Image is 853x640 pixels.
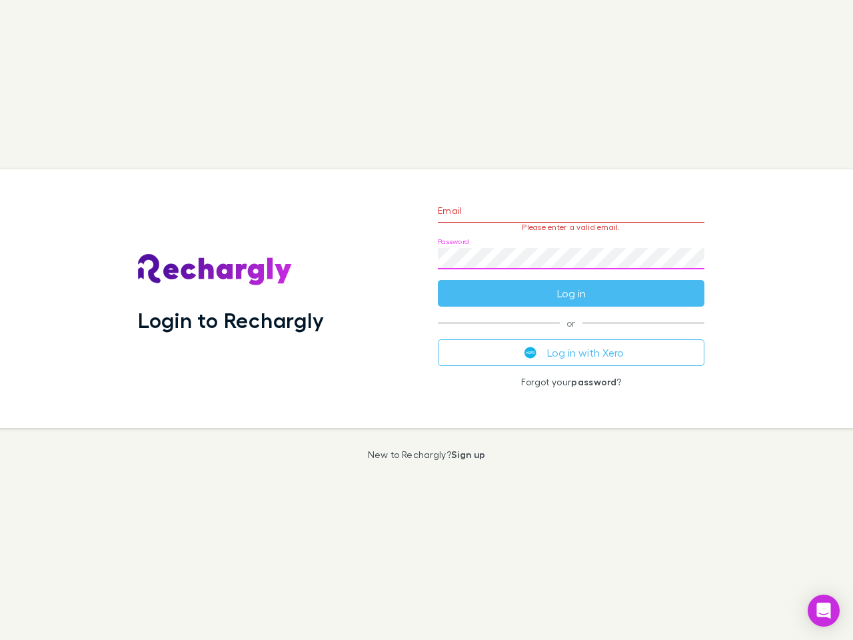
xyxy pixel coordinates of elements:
[368,449,486,460] p: New to Rechargly?
[138,254,293,286] img: Rechargly's Logo
[438,237,469,247] label: Password
[138,307,324,333] h1: Login to Rechargly
[438,377,704,387] p: Forgot your ?
[438,223,704,232] p: Please enter a valid email.
[808,595,840,627] div: Open Intercom Messenger
[438,339,704,366] button: Log in with Xero
[451,449,485,460] a: Sign up
[438,280,704,307] button: Log in
[571,376,616,387] a: password
[524,347,536,359] img: Xero's logo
